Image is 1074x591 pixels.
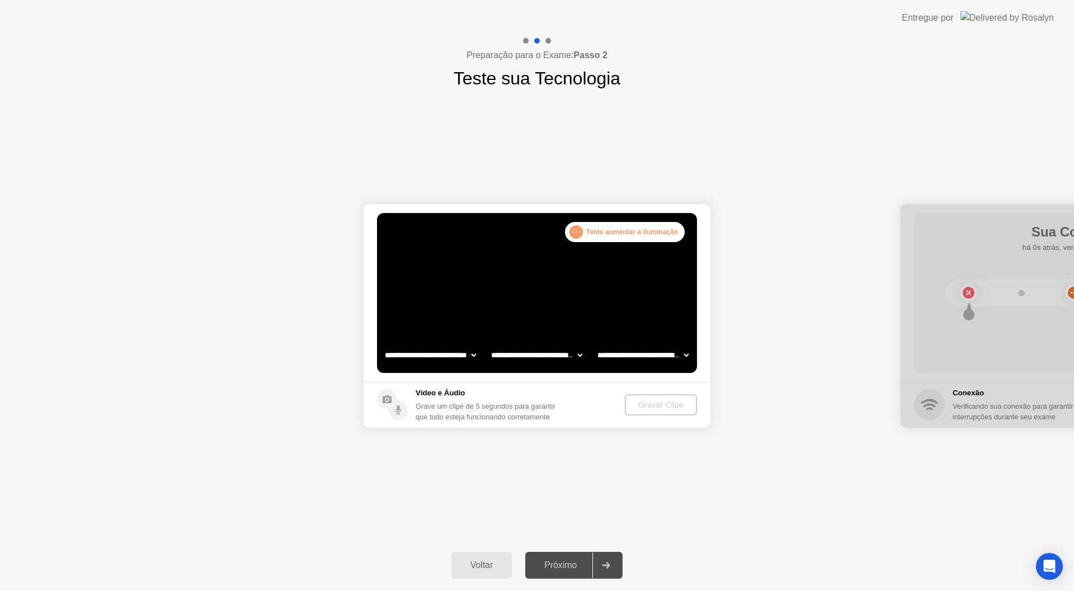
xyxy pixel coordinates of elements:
h5: Vídeo e Áudio [416,387,565,399]
div: Próximo [529,560,592,570]
h4: Preparação para o Exame: [467,49,607,62]
div: Open Intercom Messenger [1036,553,1063,580]
select: Available speakers [489,344,585,366]
div: Tente aumentar a iluminação [565,222,685,242]
div: Gravar Clipe [629,400,693,409]
h1: Teste sua Tecnologia [454,65,620,92]
select: Available microphones [595,344,691,366]
b: Passo 2 [573,50,607,60]
button: Gravar Clipe [625,394,697,415]
div: Grave um clipe de 5 segundos para garantir que tudo esteja funcionando corretamente [416,401,565,422]
div: . . . [569,225,583,239]
button: Voltar [451,552,512,579]
img: Delivered by Rosalyn [960,11,1054,24]
div: Voltar [455,560,508,570]
div: Entregue por [902,11,954,25]
button: Próximo [525,552,623,579]
select: Available cameras [383,344,478,366]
